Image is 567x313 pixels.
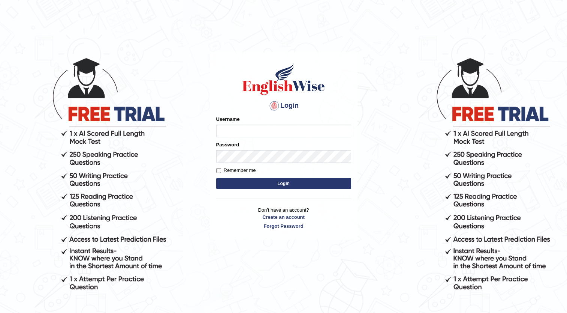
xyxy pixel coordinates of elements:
label: Remember me [216,167,256,174]
h4: Login [216,100,351,112]
img: Logo of English Wise sign in for intelligent practice with AI [241,62,326,96]
a: Forgot Password [216,223,351,230]
input: Remember me [216,168,221,173]
a: Create an account [216,214,351,221]
label: Username [216,116,240,123]
p: Don't have an account? [216,206,351,230]
button: Login [216,178,351,189]
label: Password [216,141,239,148]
